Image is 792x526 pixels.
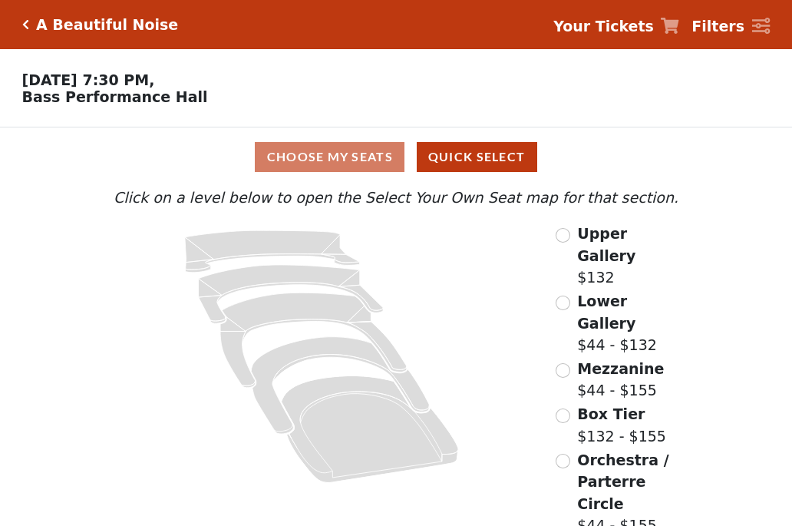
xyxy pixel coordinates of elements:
p: Click on a level below to open the Select Your Own Seat map for that section. [110,187,682,209]
span: Orchestra / Parterre Circle [577,452,668,512]
span: Box Tier [577,405,645,422]
strong: Your Tickets [553,18,654,35]
label: $132 - $155 [577,403,666,447]
a: Your Tickets [553,15,679,38]
span: Mezzanine [577,360,664,377]
a: Filters [691,15,770,38]
h5: A Beautiful Noise [36,16,178,34]
path: Orchestra / Parterre Circle - Seats Available: 28 [282,376,459,483]
label: $132 [577,223,682,289]
strong: Filters [691,18,744,35]
a: Click here to go back to filters [22,19,29,30]
span: Upper Gallery [577,225,635,264]
path: Upper Gallery - Seats Available: 152 [185,230,360,273]
label: $44 - $155 [577,358,664,402]
label: $44 - $132 [577,290,682,356]
path: Lower Gallery - Seats Available: 114 [199,265,384,323]
button: Quick Select [417,142,537,172]
span: Lower Gallery [577,293,635,332]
